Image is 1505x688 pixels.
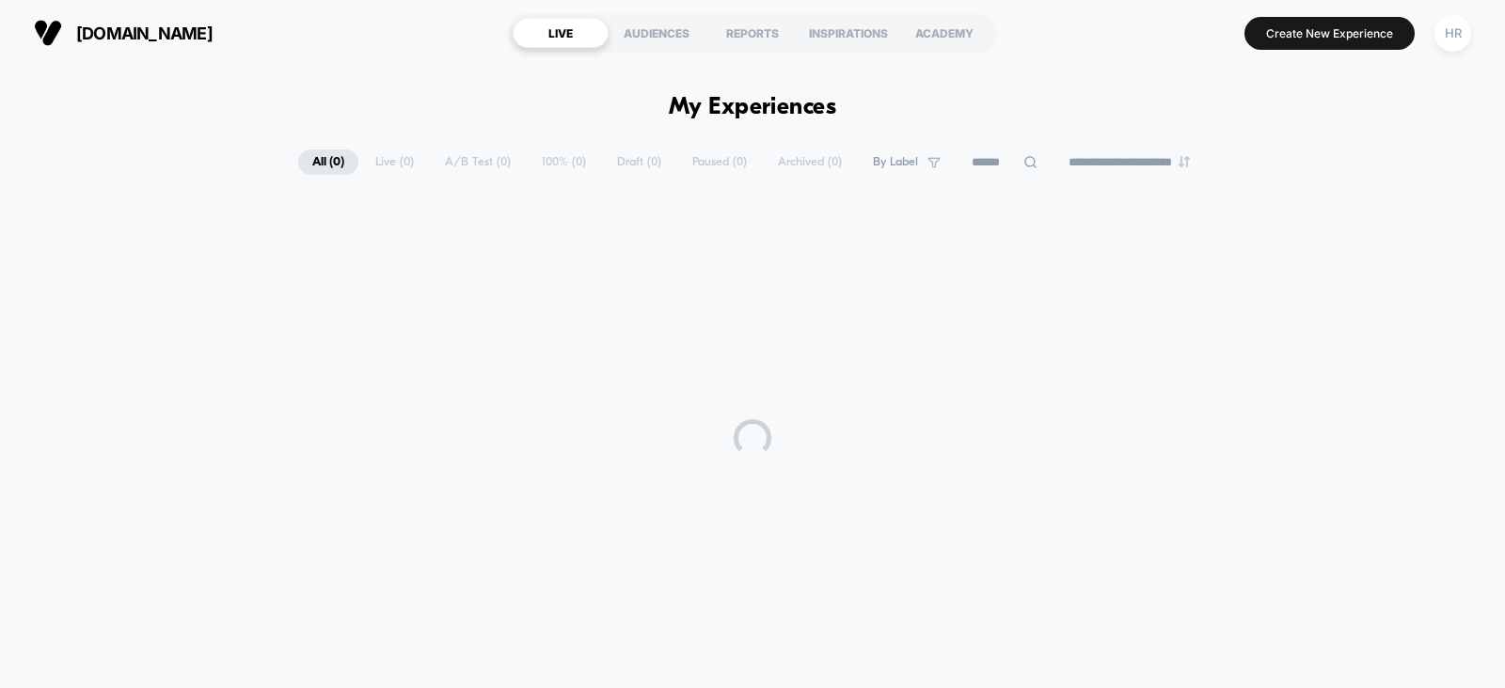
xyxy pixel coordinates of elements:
button: HR [1429,14,1477,53]
div: INSPIRATIONS [800,18,896,48]
button: Create New Experience [1244,17,1415,50]
div: LIVE [513,18,609,48]
img: end [1179,156,1190,167]
h1: My Experiences [669,94,837,121]
div: HR [1434,15,1471,52]
span: By Label [873,155,918,169]
div: AUDIENCES [609,18,705,48]
div: REPORTS [705,18,800,48]
span: All ( 0 ) [298,149,358,175]
div: ACADEMY [896,18,992,48]
button: [DOMAIN_NAME] [28,18,218,48]
img: Visually logo [34,19,62,47]
span: [DOMAIN_NAME] [76,23,213,43]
